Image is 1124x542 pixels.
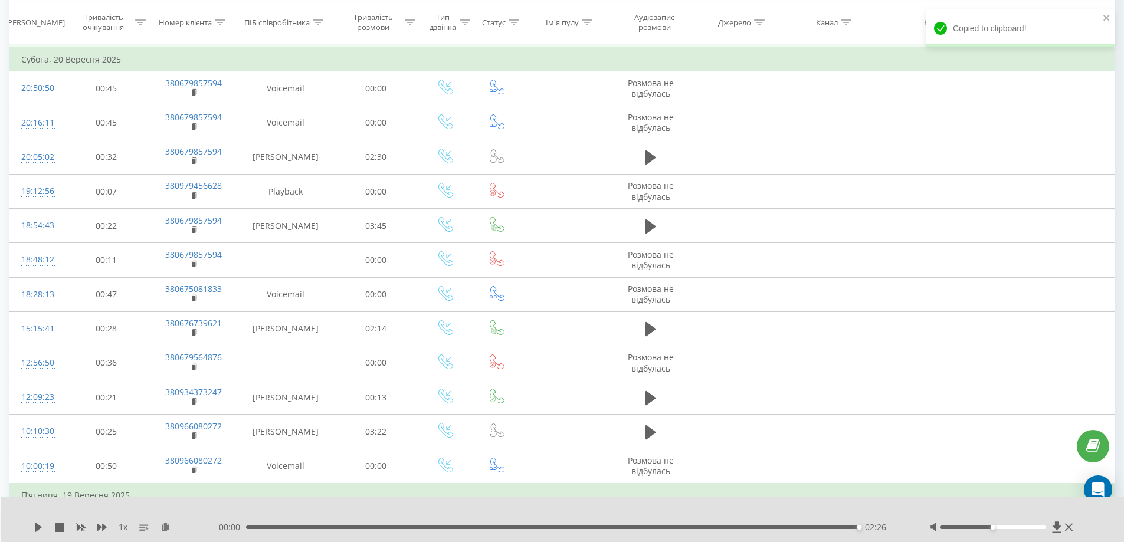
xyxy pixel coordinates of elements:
[64,449,149,484] td: 00:50
[333,243,419,277] td: 00:00
[238,415,333,449] td: [PERSON_NAME]
[238,140,333,174] td: [PERSON_NAME]
[165,249,222,260] a: 380679857594
[628,455,674,477] span: Розмова не відбулась
[21,111,52,134] div: 20:16:11
[816,17,838,27] div: Канал
[924,17,958,27] div: Кампанія
[991,525,995,530] div: Accessibility label
[165,421,222,432] a: 380966080272
[238,380,333,415] td: [PERSON_NAME]
[482,17,506,27] div: Статус
[165,317,222,329] a: 380676739621
[1084,475,1112,504] div: Open Intercom Messenger
[926,9,1115,47] div: Copied to clipboard!
[546,17,579,27] div: Ім'я пулу
[620,12,689,32] div: Аудіозапис розмови
[1103,13,1111,24] button: close
[64,380,149,415] td: 00:21
[628,111,674,133] span: Розмова не відбулась
[238,209,333,243] td: [PERSON_NAME]
[119,521,127,533] span: 1 x
[21,248,52,271] div: 18:48:12
[238,277,333,311] td: Voicemail
[64,71,149,106] td: 00:45
[165,386,222,398] a: 380934373247
[865,521,886,533] span: 02:26
[333,449,419,484] td: 00:00
[333,415,419,449] td: 03:22
[64,209,149,243] td: 00:22
[159,17,212,27] div: Номер клієнта
[165,77,222,88] a: 380679857594
[64,106,149,140] td: 00:45
[64,140,149,174] td: 00:32
[21,283,52,306] div: 18:28:13
[333,311,419,346] td: 02:14
[429,12,457,32] div: Тип дзвінка
[238,175,333,209] td: Playback
[21,180,52,203] div: 19:12:56
[219,521,246,533] span: 00:00
[333,140,419,174] td: 02:30
[165,283,222,294] a: 380675081833
[628,180,674,202] span: Розмова не відбулась
[628,77,674,99] span: Розмова не відбулась
[333,106,419,140] td: 00:00
[21,420,52,443] div: 10:10:30
[74,12,133,32] div: Тривалість очікування
[238,311,333,346] td: [PERSON_NAME]
[165,180,222,191] a: 380979456628
[64,243,149,277] td: 00:11
[333,380,419,415] td: 00:13
[9,48,1115,71] td: Субота, 20 Вересня 2025
[21,455,52,478] div: 10:00:19
[238,449,333,484] td: Voicemail
[718,17,751,27] div: Джерело
[344,12,402,32] div: Тривалість розмови
[64,175,149,209] td: 00:07
[238,71,333,106] td: Voicemail
[21,317,52,340] div: 15:15:41
[64,277,149,311] td: 00:47
[21,386,52,409] div: 12:09:23
[64,311,149,346] td: 00:28
[21,77,52,100] div: 20:50:50
[333,277,419,311] td: 00:00
[165,111,222,123] a: 380679857594
[238,106,333,140] td: Voicemail
[165,455,222,466] a: 380966080272
[628,249,674,271] span: Розмова не відбулась
[9,484,1115,507] td: П’ятниця, 19 Вересня 2025
[244,17,310,27] div: ПІБ співробітника
[21,214,52,237] div: 18:54:43
[64,415,149,449] td: 00:25
[5,17,65,27] div: [PERSON_NAME]
[64,346,149,380] td: 00:36
[21,352,52,375] div: 12:56:50
[333,71,419,106] td: 00:00
[857,525,861,530] div: Accessibility label
[628,283,674,305] span: Розмова не відбулась
[333,346,419,380] td: 00:00
[333,209,419,243] td: 03:45
[21,146,52,169] div: 20:05:02
[165,352,222,363] a: 380679564876
[628,352,674,373] span: Розмова не відбулась
[165,146,222,157] a: 380679857594
[333,175,419,209] td: 00:00
[165,215,222,226] a: 380679857594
